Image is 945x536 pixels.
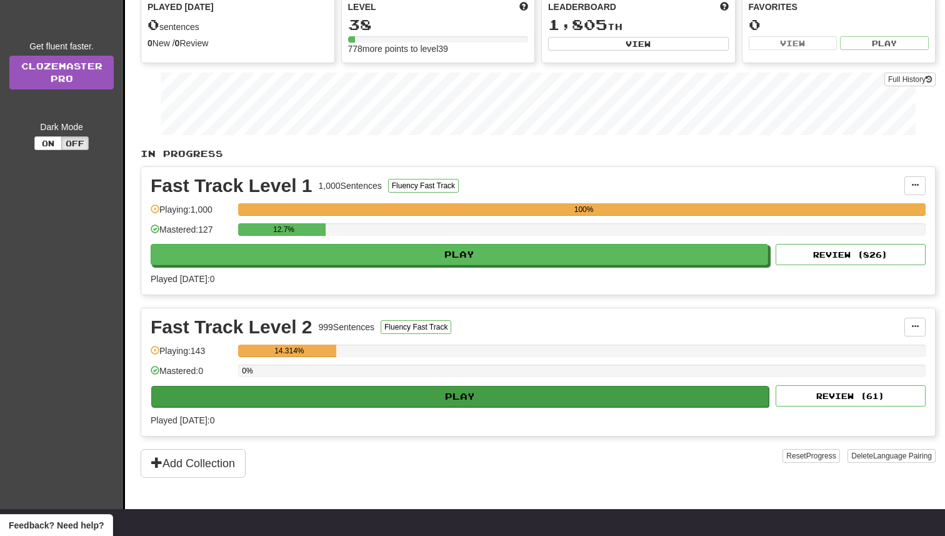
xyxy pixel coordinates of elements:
div: 1,000 Sentences [319,180,382,192]
div: Favorites [749,1,929,13]
div: Playing: 143 [151,345,232,365]
button: Fluency Fast Track [381,320,451,334]
button: Off [61,136,89,150]
div: th [548,17,729,33]
div: Fast Track Level 1 [151,176,312,195]
div: Dark Mode [9,121,114,133]
button: Add Collection [141,449,246,478]
button: ResetProgress [782,449,839,463]
div: New / Review [147,37,328,49]
span: 1,805 [548,16,607,33]
div: Playing: 1,000 [151,203,232,224]
div: 100% [242,203,926,216]
span: 0 [147,16,159,33]
strong: 0 [175,38,180,48]
button: Play [840,36,929,50]
span: Score more points to level up [519,1,528,13]
strong: 0 [147,38,152,48]
span: Played [DATE]: 0 [151,415,214,425]
button: View [548,37,729,51]
div: 0 [749,17,929,33]
div: sentences [147,17,328,33]
span: Leaderboard [548,1,616,13]
a: ClozemasterPro [9,56,114,89]
span: This week in points, UTC [720,1,729,13]
div: Get fluent faster. [9,40,114,53]
div: 38 [348,17,529,33]
span: Played [DATE]: 0 [151,274,214,284]
div: Fast Track Level 2 [151,318,312,336]
span: Open feedback widget [9,519,104,532]
button: View [749,36,837,50]
span: Language Pairing [873,452,932,460]
button: Play [151,244,768,265]
div: Mastered: 0 [151,365,232,385]
button: On [34,136,62,150]
button: Play [151,386,769,407]
button: Full History [884,73,936,86]
div: 14.314% [242,345,336,357]
button: Fluency Fast Track [388,179,459,193]
span: Progress [806,452,836,460]
button: Review (61) [776,385,926,407]
div: 999 Sentences [319,321,375,333]
button: Review (826) [776,244,926,265]
div: 12.7% [242,223,325,236]
div: Mastered: 127 [151,223,232,244]
span: Level [348,1,376,13]
button: DeleteLanguage Pairing [847,449,936,463]
span: Played [DATE] [147,1,214,13]
p: In Progress [141,148,936,160]
div: 778 more points to level 39 [348,43,529,55]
